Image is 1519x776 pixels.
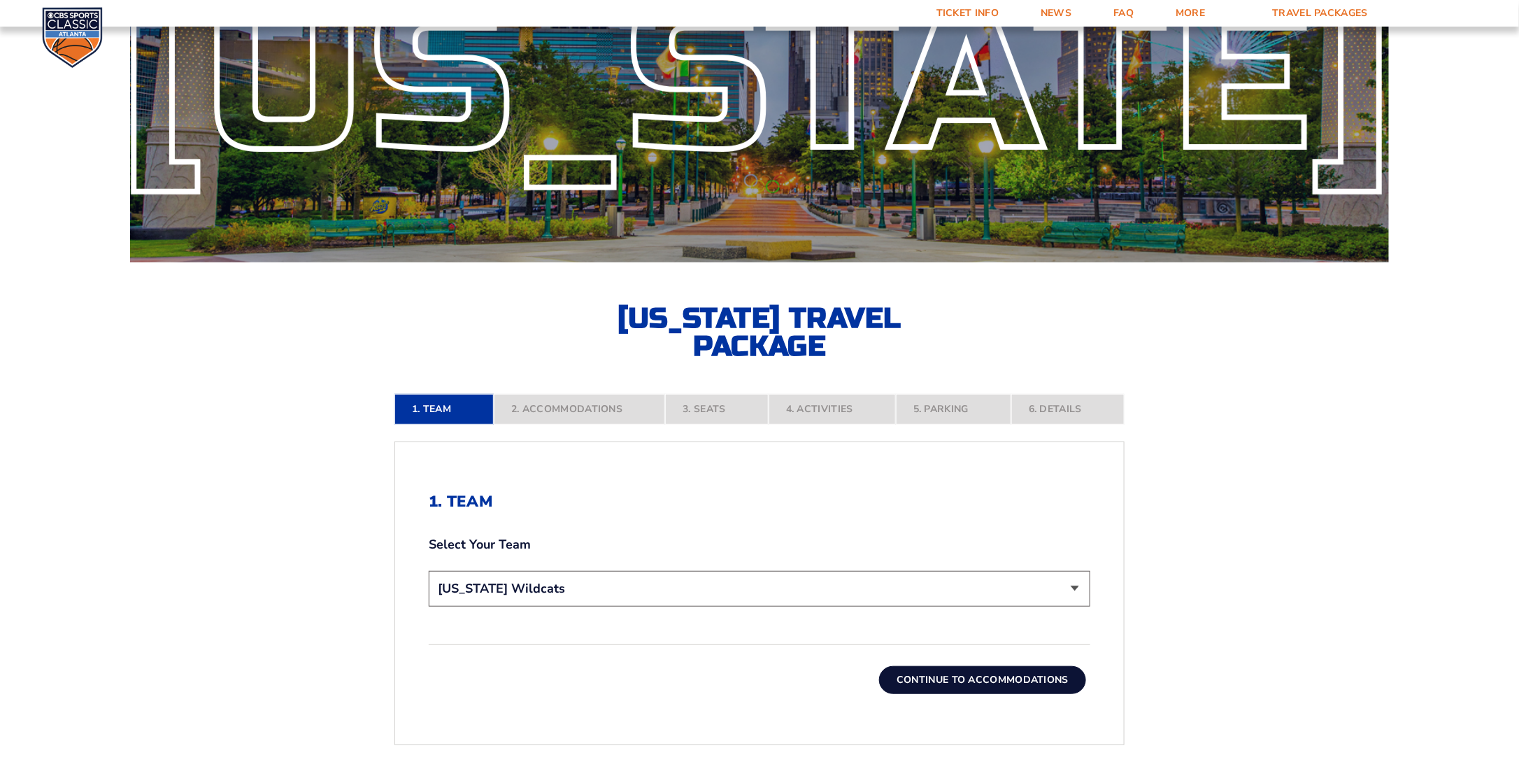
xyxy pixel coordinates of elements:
[429,493,1090,511] h2: 1. Team
[879,666,1086,694] button: Continue To Accommodations
[42,7,103,68] img: CBS Sports Classic
[429,536,1090,553] label: Select Your Team
[606,304,913,360] h2: [US_STATE] Travel Package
